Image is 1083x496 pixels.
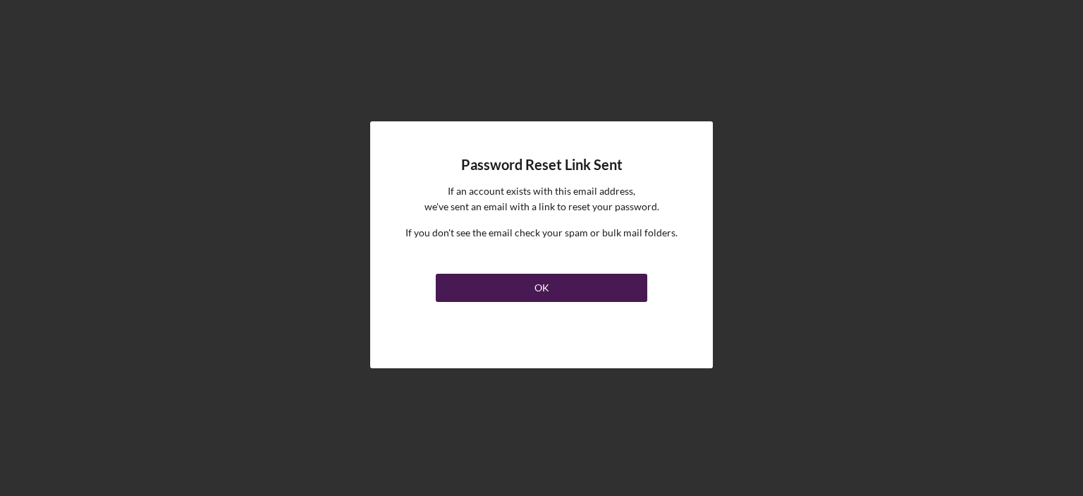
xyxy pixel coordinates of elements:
p: If you don't see the email check your spam or bulk mail folders. [405,225,678,241]
div: OK [534,274,549,302]
button: OK [436,274,647,302]
p: If an account exists with this email address, we've sent an email with a link to reset your passw... [424,183,659,215]
h4: Password Reset Link Sent [461,157,623,173]
a: OK [436,268,647,302]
